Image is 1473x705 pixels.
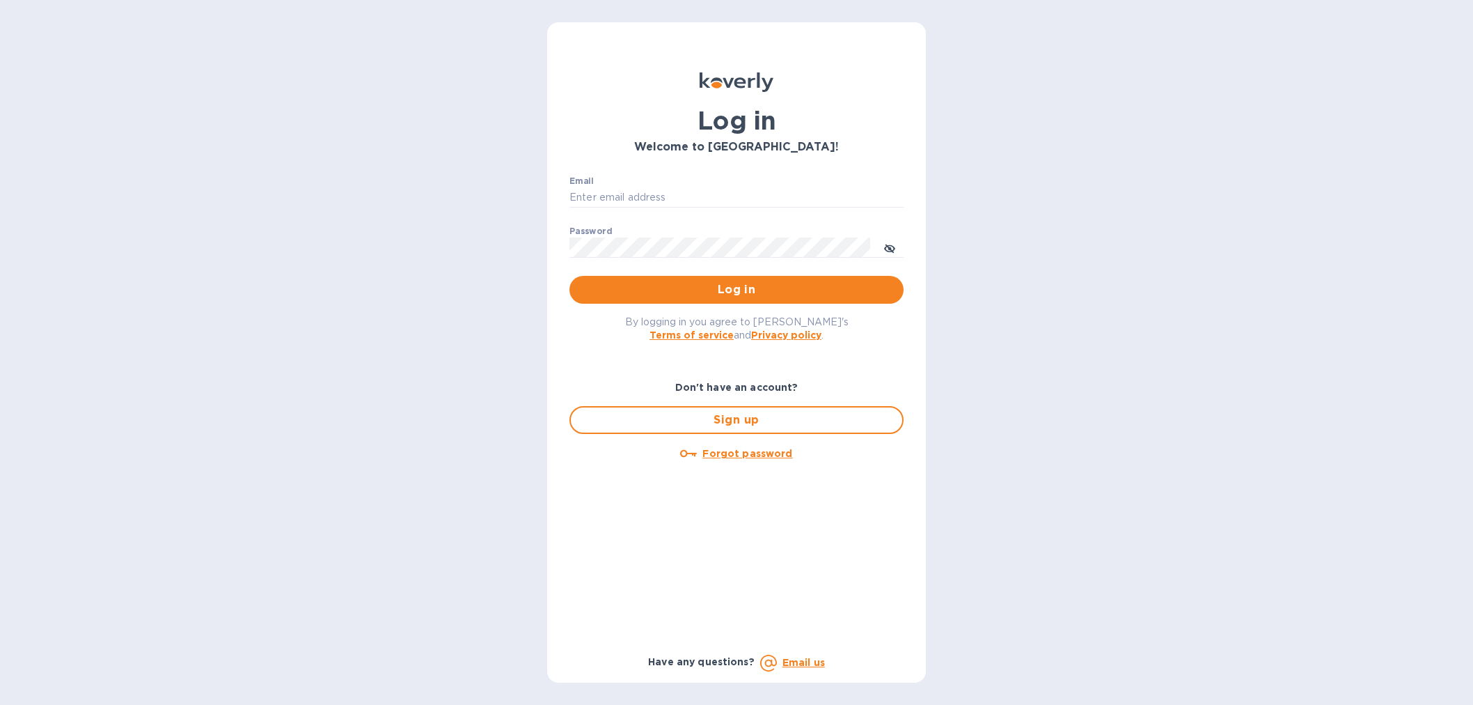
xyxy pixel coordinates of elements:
[569,141,904,154] h3: Welcome to [GEOGRAPHIC_DATA]!
[648,656,755,667] b: Have any questions?
[569,177,594,185] label: Email
[625,316,849,341] span: By logging in you agree to [PERSON_NAME]'s and .
[782,657,825,668] a: Email us
[569,406,904,434] button: Sign up
[581,281,892,298] span: Log in
[649,330,734,341] a: Terms of service
[569,187,904,208] input: Enter email address
[702,448,792,459] u: Forgot password
[675,382,798,393] b: Don't have an account?
[700,72,773,92] img: Koverly
[569,276,904,304] button: Log in
[876,233,904,261] button: toggle password visibility
[569,227,612,235] label: Password
[569,106,904,135] h1: Log in
[582,412,891,428] span: Sign up
[751,330,821,341] a: Privacy policy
